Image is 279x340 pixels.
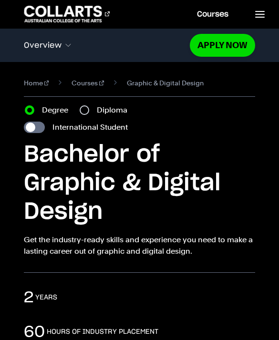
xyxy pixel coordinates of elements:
h3: hours of industry placement [47,327,158,337]
label: International Student [52,122,128,133]
h1: Bachelor of Graphic & Digital Design [24,141,256,227]
a: Courses [72,77,104,89]
button: Overview [24,35,190,55]
p: Get the industry-ready skills and experience you need to make a lasting career out of graphic and... [24,234,256,257]
p: 2 [24,288,33,307]
span: Graphic & Digital Design [127,77,204,89]
a: Home [24,77,49,89]
div: Go to homepage [24,6,110,22]
h3: years [35,293,57,302]
label: Degree [42,104,74,116]
span: Overview [24,41,62,50]
label: Diploma [97,104,133,116]
a: Apply Now [190,34,255,56]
